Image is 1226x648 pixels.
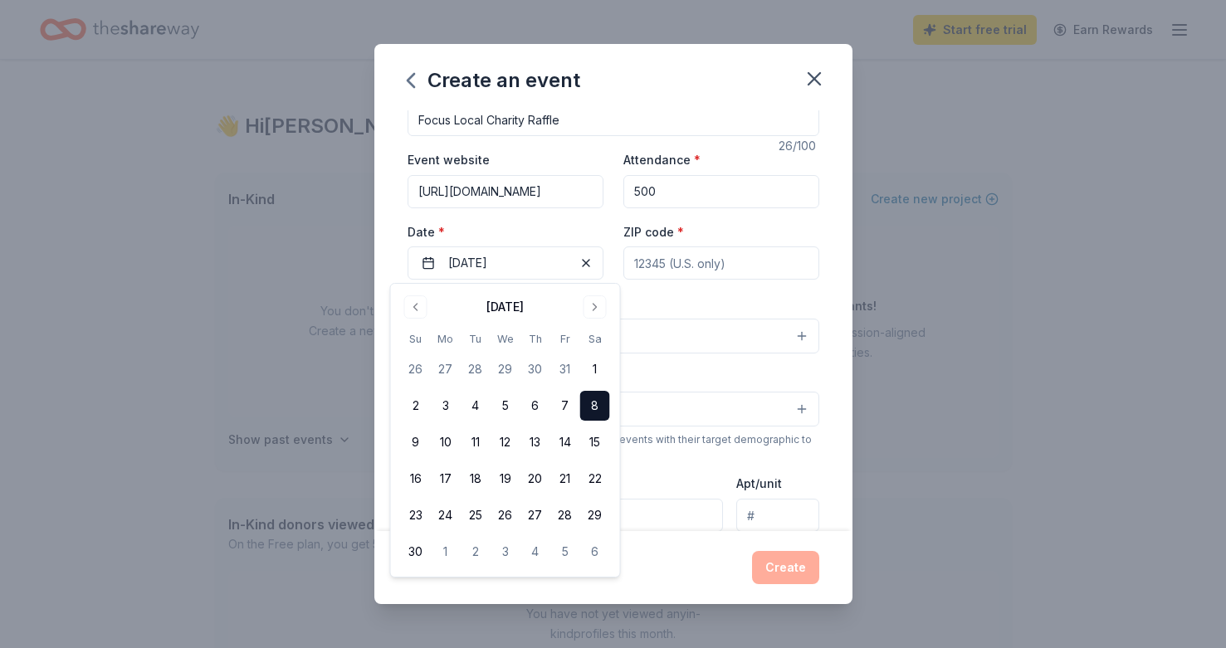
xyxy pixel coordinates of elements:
button: 1 [431,537,461,567]
button: 5 [550,537,580,567]
button: 28 [550,500,580,530]
button: 28 [461,354,491,384]
button: 29 [580,500,610,530]
button: 3 [491,537,520,567]
button: 9 [401,427,431,457]
button: 4 [461,391,491,421]
button: 1 [580,354,610,384]
button: 21 [550,464,580,494]
button: 10 [431,427,461,457]
button: 23 [401,500,431,530]
button: Go to next month [584,295,607,319]
button: 26 [491,500,520,530]
div: [DATE] [486,297,524,317]
button: 27 [520,500,550,530]
input: https://www... [408,175,603,208]
button: 12 [491,427,520,457]
button: 26 [401,354,431,384]
button: 29 [491,354,520,384]
button: 15 [580,427,610,457]
button: 30 [401,537,431,567]
button: 14 [550,427,580,457]
input: 20 [623,175,819,208]
button: 11 [461,427,491,457]
label: Attendance [623,152,701,168]
button: 3 [431,391,461,421]
th: Saturday [580,330,610,348]
th: Monday [431,330,461,348]
button: Go to previous month [404,295,427,319]
button: 2 [461,537,491,567]
button: 19 [491,464,520,494]
th: Sunday [401,330,431,348]
button: 16 [401,464,431,494]
th: Friday [550,330,580,348]
button: 24 [431,500,461,530]
button: 6 [580,537,610,567]
th: Thursday [520,330,550,348]
button: 8 [580,391,610,421]
button: 22 [580,464,610,494]
label: Date [408,224,603,241]
label: ZIP code [623,224,684,241]
button: 4 [520,537,550,567]
div: Create an event [408,67,580,94]
button: 7 [550,391,580,421]
input: Spring Fundraiser [408,103,819,136]
label: Event website [408,152,490,168]
input: 12345 (U.S. only) [623,246,819,280]
input: # [736,499,818,532]
button: 5 [491,391,520,421]
button: [DATE] [408,246,603,280]
button: 13 [520,427,550,457]
button: 31 [550,354,580,384]
button: 20 [520,464,550,494]
button: 18 [461,464,491,494]
button: 2 [401,391,431,421]
div: 26 /100 [779,136,819,156]
button: 30 [520,354,550,384]
button: 17 [431,464,461,494]
button: 27 [431,354,461,384]
button: 25 [461,500,491,530]
th: Wednesday [491,330,520,348]
label: Apt/unit [736,475,782,492]
th: Tuesday [461,330,491,348]
button: 6 [520,391,550,421]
